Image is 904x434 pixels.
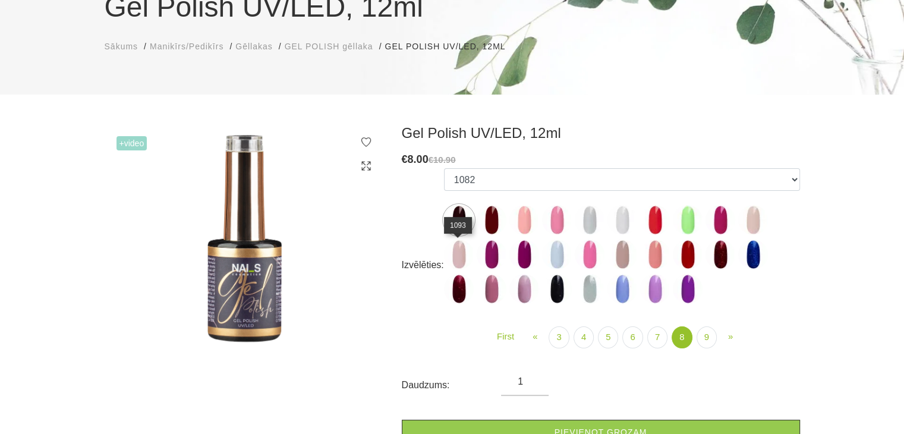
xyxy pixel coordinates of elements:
img: ... [477,240,506,269]
a: 7 [647,326,667,348]
img: ... [738,205,768,235]
s: €10.90 [429,155,456,165]
img: ... [640,240,670,269]
img: ... [542,205,572,235]
li: Gel Polish UV/LED, 12ml [385,40,517,53]
div: Daudzums: [402,376,502,395]
span: « [533,331,537,341]
div: Izvēlēties: [402,256,444,275]
img: ... [607,274,637,304]
img: ... [477,205,506,235]
img: ... [575,240,604,269]
a: Gēllakas [235,40,272,53]
span: GEL POLISH gēllaka [285,42,373,51]
span: Sākums [105,42,138,51]
a: 8 [672,326,692,348]
img: ... [542,240,572,269]
a: 6 [622,326,642,348]
a: 4 [574,326,594,348]
a: GEL POLISH gēllaka [285,40,373,53]
img: ... [607,240,637,269]
img: ... [640,205,670,235]
img: ... [705,205,735,235]
span: Manikīrs/Pedikīrs [150,42,223,51]
img: ... [640,274,670,304]
a: 3 [549,326,569,348]
nav: product-offer-list [444,326,800,348]
span: +Video [116,136,147,150]
span: 8.00 [408,153,429,165]
img: ... [477,274,506,304]
a: Manikīrs/Pedikīrs [150,40,223,53]
a: 9 [697,326,717,348]
img: ... [542,274,572,304]
img: ... [509,205,539,235]
img: ... [444,240,474,269]
img: ... [673,240,703,269]
a: First [490,326,521,347]
img: ... [575,274,604,304]
h3: Gel Polish UV/LED, 12ml [402,124,800,142]
img: ... [673,274,703,304]
img: ... [509,274,539,304]
a: 5 [598,326,618,348]
img: ... [607,205,637,235]
img: ... [705,240,735,269]
a: Sākums [105,40,138,53]
img: ... [738,240,768,269]
img: Gel Polish UV/LED, 12ml [105,124,384,354]
a: Next [721,326,740,347]
img: ... [509,240,539,269]
img: ... [673,205,703,235]
span: € [402,153,408,165]
img: ... [575,205,604,235]
img: ... [444,205,474,235]
a: Previous [525,326,544,347]
img: ... [444,274,474,304]
span: Gēllakas [235,42,272,51]
span: » [728,331,733,341]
